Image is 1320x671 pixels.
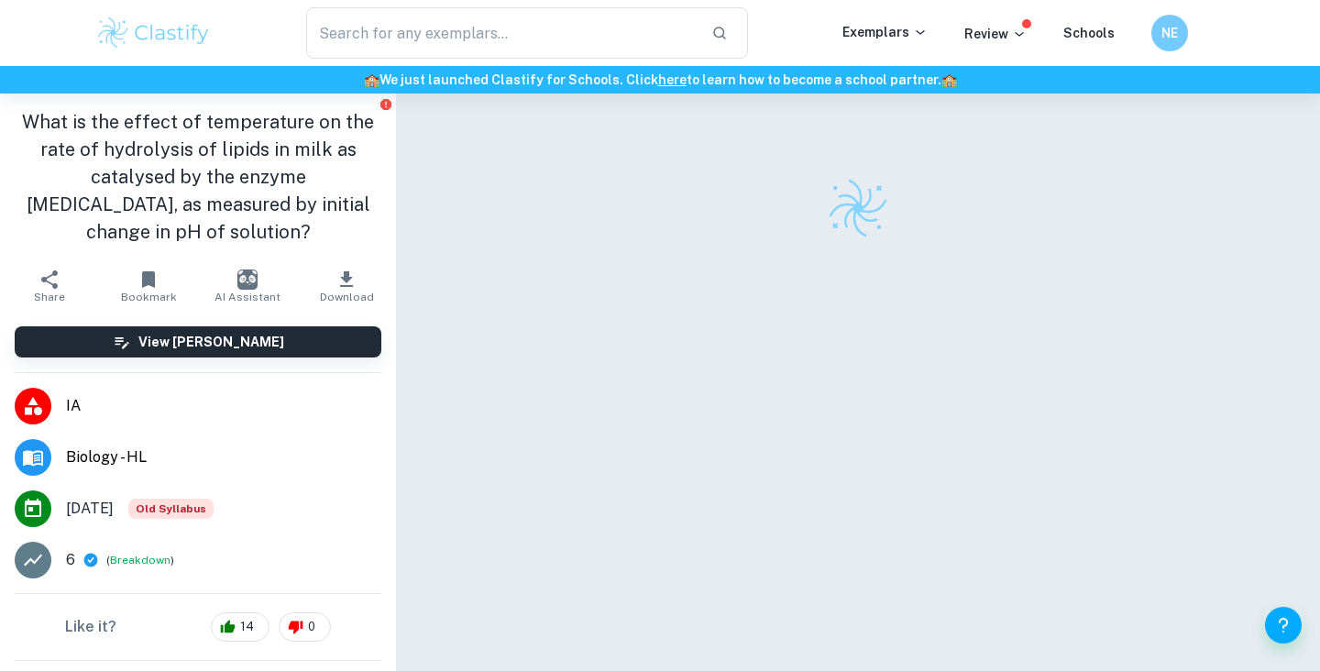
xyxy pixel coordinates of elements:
span: 0 [298,618,325,636]
img: Clastify logo [95,15,212,51]
input: Search for any exemplars... [306,7,697,59]
h6: View [PERSON_NAME] [138,332,284,352]
h6: Like it? [65,616,116,638]
span: AI Assistant [214,291,280,303]
span: IA [66,395,381,417]
button: NE [1151,15,1188,51]
span: Share [34,291,65,303]
div: 14 [211,612,269,642]
span: Download [320,291,374,303]
div: 0 [279,612,331,642]
button: AI Assistant [198,260,297,312]
h6: We just launched Clastify for Schools. Click to learn how to become a school partner. [4,70,1316,90]
h1: What is the effect of temperature on the rate of hydrolysis of lipids in milk as catalysed by the... [15,108,381,246]
button: Bookmark [99,260,198,312]
span: 🏫 [941,72,957,87]
div: Starting from the May 2025 session, the Biology IA requirements have changed. It's OK to refer to... [128,499,214,519]
button: View [PERSON_NAME] [15,326,381,357]
a: here [658,72,687,87]
button: Download [297,260,396,312]
p: Exemplars [842,22,928,42]
button: Help and Feedback [1265,607,1302,643]
span: Old Syllabus [128,499,214,519]
span: Bookmark [121,291,177,303]
button: Report issue [379,97,392,111]
span: ( ) [106,552,174,569]
p: Review [964,24,1027,44]
img: Clastify logo [826,176,890,240]
span: Biology - HL [66,446,381,468]
button: Breakdown [110,552,170,568]
img: AI Assistant [237,269,258,290]
span: [DATE] [66,498,114,520]
p: 6 [66,549,75,571]
h6: NE [1160,23,1181,43]
span: 14 [230,618,264,636]
span: 🏫 [364,72,379,87]
a: Schools [1063,26,1115,40]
